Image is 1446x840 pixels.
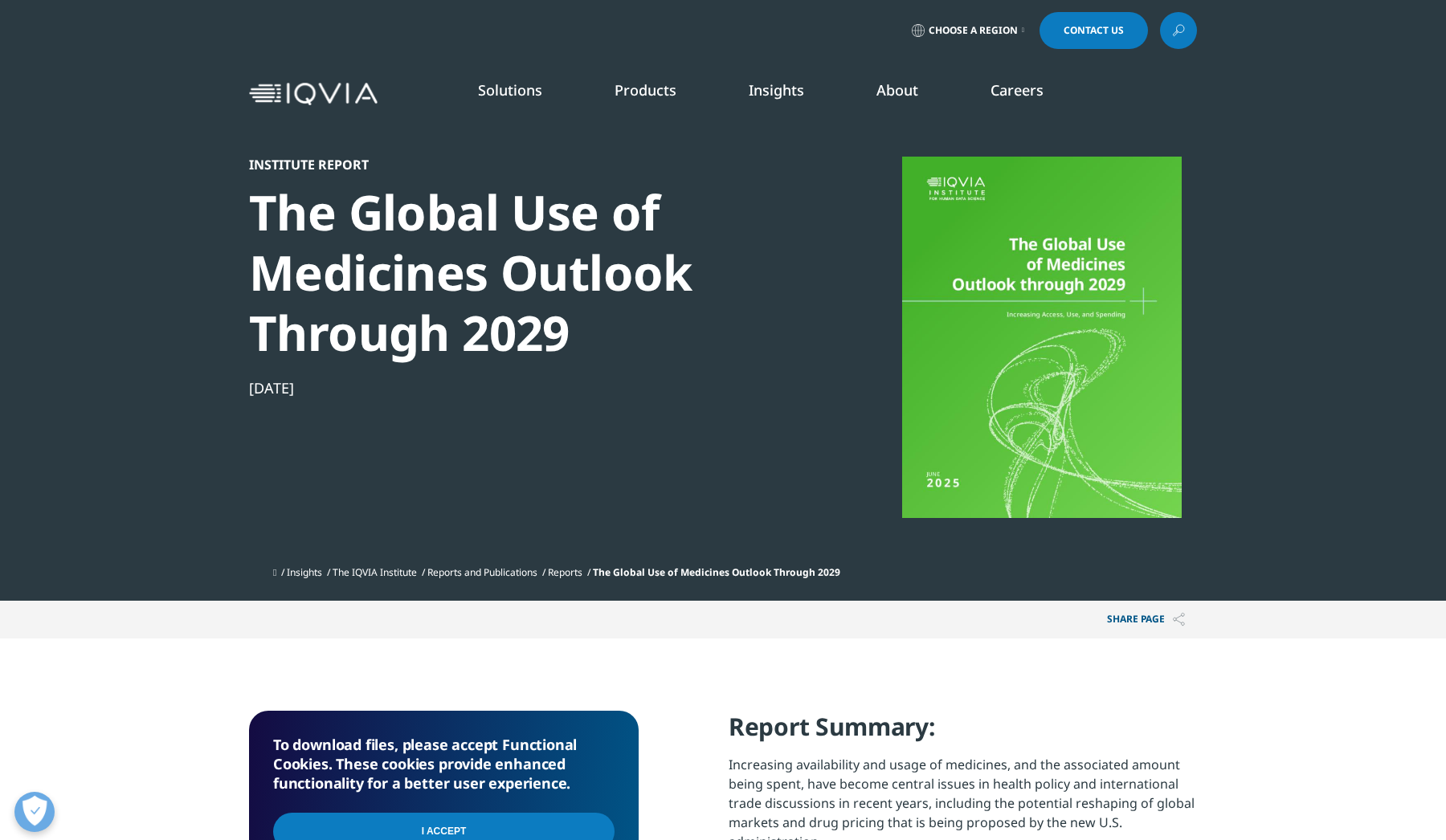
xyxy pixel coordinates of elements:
img: IQVIA Healthcare Information Technology and Pharma Clinical Research Company [249,83,378,106]
a: Reports and Publications [427,565,537,579]
span: Choose a Region [929,24,1018,37]
a: Careers [991,80,1044,100]
a: About [876,80,918,100]
a: Insights [287,565,322,579]
a: Contact Us [1040,12,1148,49]
span: Contact Us [1064,26,1124,35]
a: Insights [749,80,804,100]
h5: To download files, please accept Functional Cookies. These cookies provide enhanced functionality... [273,735,615,793]
h4: Report Summary: [729,711,1197,755]
p: Share PAGE [1095,601,1197,638]
button: Share PAGEShare PAGE [1095,601,1197,638]
button: Open Preferences [14,792,55,832]
div: The Global Use of Medicines Outlook Through 2029 [249,182,800,363]
div: [DATE] [249,378,800,398]
span: The Global Use of Medicines Outlook Through 2029 [593,565,840,579]
a: Products [615,80,676,100]
div: Institute Report [249,157,800,173]
a: The IQVIA Institute [333,565,417,579]
a: Reports [548,565,582,579]
img: Share PAGE [1173,613,1185,626]
nav: Primary [384,56,1197,132]
a: Solutions [478,80,542,100]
